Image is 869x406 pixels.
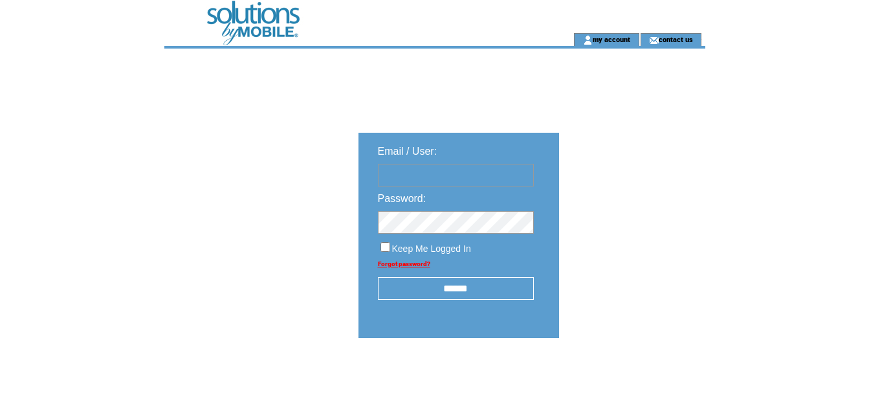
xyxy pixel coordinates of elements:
[649,35,659,45] img: contact_us_icon.gif
[378,260,430,267] a: Forgot password?
[392,243,471,254] span: Keep Me Logged In
[659,35,693,43] a: contact us
[593,35,630,43] a: my account
[583,35,593,45] img: account_icon.gif
[597,370,661,387] img: transparent.png
[378,193,426,204] span: Password:
[378,146,437,157] span: Email / User:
